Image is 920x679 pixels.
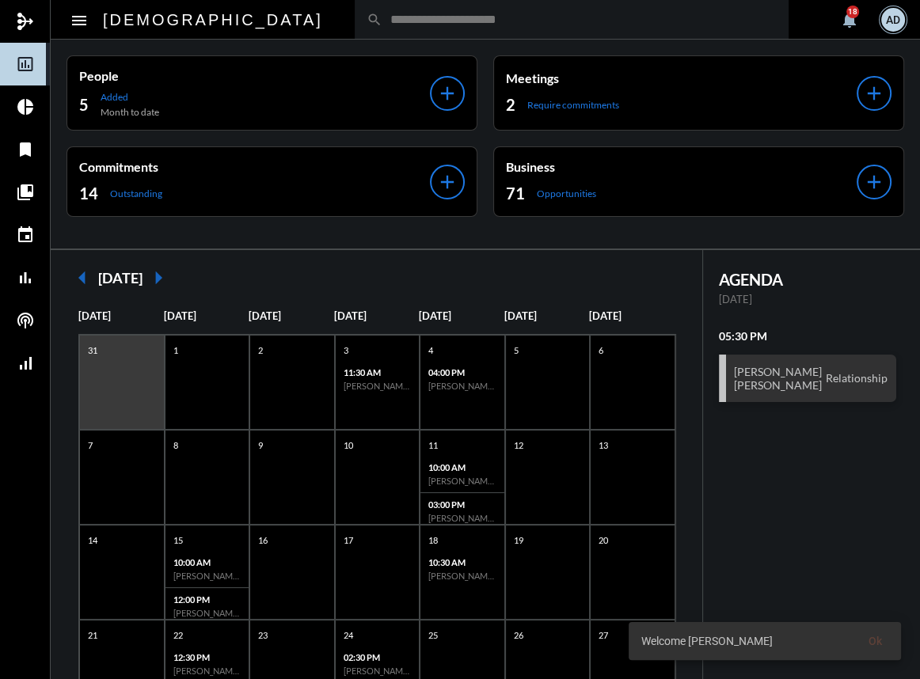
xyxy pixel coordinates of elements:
[822,372,891,385] span: Relationship
[641,633,773,649] span: Welcome [PERSON_NAME]
[84,343,101,357] p: 31
[424,628,442,642] p: 25
[164,309,249,322] p: [DATE]
[436,171,458,193] mat-icon: add
[254,343,267,357] p: 2
[344,666,412,676] h6: [PERSON_NAME] - Action
[527,99,619,111] p: Require commitments
[173,594,241,605] p: 12:00 PM
[595,628,612,642] p: 27
[254,533,272,547] p: 16
[84,438,97,452] p: 7
[84,533,101,547] p: 14
[16,354,35,373] mat-icon: signal_cellular_alt
[428,499,496,510] p: 03:00 PM
[510,343,523,357] p: 5
[79,68,430,83] p: People
[428,367,496,377] p: 04:00 PM
[334,309,420,322] p: [DATE]
[734,365,822,392] h3: [PERSON_NAME] [PERSON_NAME]
[537,188,596,199] p: Opportunities
[173,608,241,618] h6: [PERSON_NAME] - Relationship
[103,7,323,32] h2: [DEMOGRAPHIC_DATA]
[367,12,382,28] mat-icon: search
[595,438,612,452] p: 13
[16,12,35,31] mat-icon: mediation
[70,11,89,30] mat-icon: Side nav toggle icon
[719,270,897,289] h2: AGENDA
[340,628,357,642] p: 24
[143,262,174,294] mat-icon: arrow_right
[506,93,515,116] h2: 2
[63,4,95,36] button: Toggle sidenav
[169,628,187,642] p: 22
[506,159,857,174] p: Business
[173,666,241,676] h6: [PERSON_NAME] - Action
[16,55,35,74] mat-icon: insert_chart_outlined
[344,652,412,662] p: 02:30 PM
[340,438,357,452] p: 10
[510,533,527,547] p: 19
[428,513,496,523] h6: [PERSON_NAME] - Investment
[79,159,430,174] p: Commitments
[863,82,885,104] mat-icon: add
[506,182,525,204] h2: 71
[79,93,89,116] h2: 5
[589,309,675,322] p: [DATE]
[16,311,35,330] mat-icon: podcasts
[881,8,905,32] div: AD
[173,652,241,662] p: 12:30 PM
[78,309,164,322] p: [DATE]
[340,533,357,547] p: 17
[424,533,442,547] p: 18
[419,309,504,322] p: [DATE]
[16,97,35,116] mat-icon: pie_chart
[846,6,859,18] div: 18
[16,268,35,287] mat-icon: bar_chart
[98,269,143,286] h2: [DATE]
[254,438,267,452] p: 9
[504,309,590,322] p: [DATE]
[16,183,35,202] mat-icon: collections_bookmark
[16,140,35,159] mat-icon: bookmark
[856,627,895,655] button: Ok
[254,628,272,642] p: 23
[428,571,496,581] h6: [PERSON_NAME] - Action
[595,533,612,547] p: 20
[424,438,442,452] p: 11
[340,343,352,357] p: 3
[249,309,334,322] p: [DATE]
[840,10,859,29] mat-icon: notifications
[510,438,527,452] p: 12
[169,438,182,452] p: 8
[595,343,607,357] p: 6
[16,226,35,245] mat-icon: event
[169,343,182,357] p: 1
[173,557,241,567] p: 10:00 AM
[428,557,496,567] p: 10:30 AM
[84,628,101,642] p: 21
[424,343,437,357] p: 4
[510,628,527,642] p: 26
[428,381,496,391] h6: [PERSON_NAME] - Relationship
[428,476,496,486] h6: [PERSON_NAME] - Action
[719,329,897,343] h2: 05:30 PM
[169,533,187,547] p: 15
[863,171,885,193] mat-icon: add
[436,82,458,104] mat-icon: add
[79,182,98,204] h2: 14
[344,367,412,377] p: 11:30 AM
[428,462,496,472] p: 10:00 AM
[173,571,241,581] h6: [PERSON_NAME] - Relationship
[101,106,159,118] p: Month to date
[869,635,882,647] span: Ok
[110,188,162,199] p: Outstanding
[101,91,159,103] p: Added
[506,70,857,85] p: Meetings
[344,381,412,391] h6: [PERSON_NAME] - Relationship
[67,262,98,294] mat-icon: arrow_left
[719,293,897,305] p: [DATE]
